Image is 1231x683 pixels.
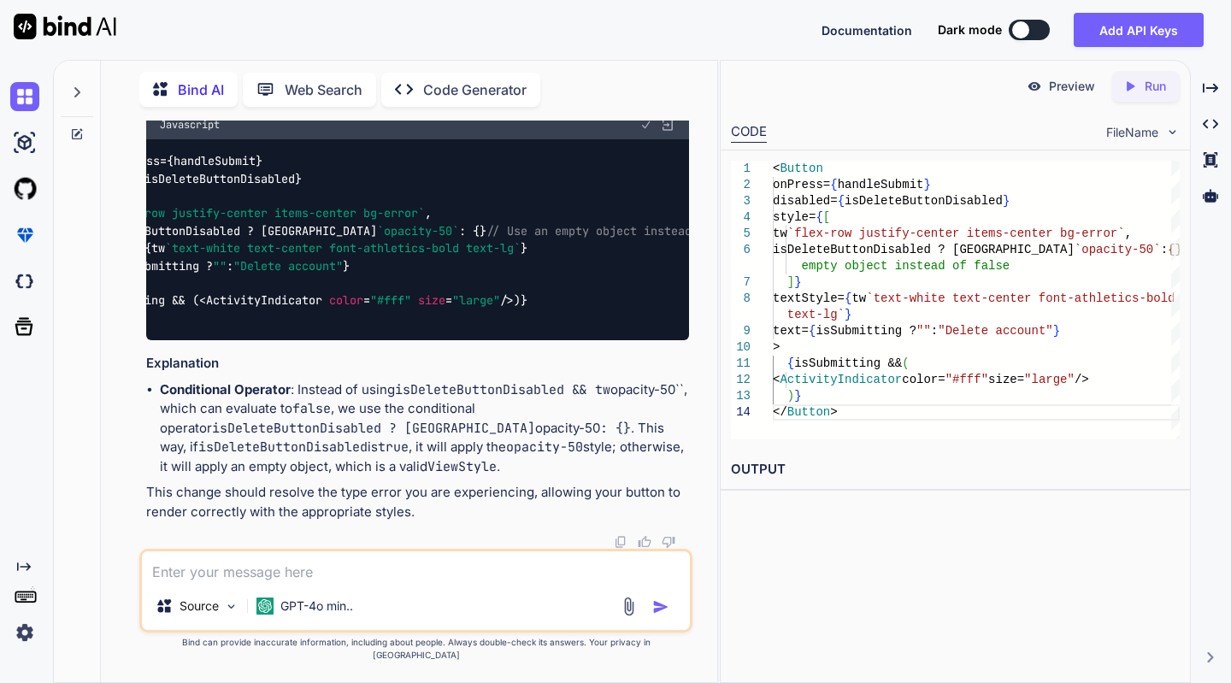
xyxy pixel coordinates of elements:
[233,258,343,274] span: "Delete account"
[486,223,753,238] span: // Use an empty object instead of false
[285,79,362,100] p: Web Search
[1165,125,1180,139] img: chevron down
[731,291,751,307] div: 8
[945,373,987,386] span: "#fff"
[639,118,653,132] img: checkmark
[1145,78,1166,95] p: Run
[256,598,274,615] img: GPT-4o mini
[160,118,220,132] span: Javascript
[10,267,39,296] img: darkCloudIdeIcon
[787,227,1125,240] span: `flex-row justify-center items-center bg-error`
[845,291,851,305] span: {
[923,178,930,191] span: }
[780,162,822,175] span: Button
[1075,243,1161,256] span: `opacity-50`
[10,128,39,157] img: ai-studio
[823,210,830,224] span: [
[822,21,912,39] button: Documentation
[721,450,1190,490] h2: OUTPUT
[787,389,794,403] span: )
[830,405,837,419] span: >
[600,420,631,437] code: : {}
[212,420,535,437] code: isDeleteButtonDisabled ? [GEOGRAPHIC_DATA]
[103,206,425,221] span: `flex-row justify-center items-center bg-error`
[329,293,363,309] span: color
[931,324,938,338] span: :
[787,356,794,370] span: {
[662,535,675,549] img: dislike
[377,223,459,238] span: `opacity-50`
[1074,13,1204,47] button: Add API Keys
[160,381,291,397] strong: Conditional Operator
[773,210,816,224] span: style=
[1168,243,1175,256] span: {
[1052,324,1059,338] span: }
[988,373,1024,386] span: size=
[845,194,1003,208] span: isDeleteButtonDisabled
[773,178,830,191] span: onPress=
[731,339,751,356] div: 10
[165,240,521,256] span: `text-white text-center font-athletics-bold text-lg`
[506,439,583,456] code: opacity-50
[787,308,845,321] span: text-lg`
[198,439,368,456] code: isDeleteButtonDisabled
[916,324,931,338] span: ""
[787,275,794,289] span: ]
[427,458,497,475] code: ViewStyle
[773,194,838,208] span: disabled=
[731,356,751,372] div: 11
[731,404,751,421] div: 14
[1124,227,1131,240] span: ,
[780,373,902,386] span: ActivityIndicator
[370,293,411,309] span: "#fff"
[395,381,610,398] code: isDeleteButtonDisabled && tw
[830,178,837,191] span: {
[139,636,692,662] p: Bind can provide inaccurate information, including about people. Always double-check its answers....
[1003,194,1010,208] span: }
[938,324,1052,338] span: "Delete account"
[652,598,669,615] img: icon
[794,275,801,289] span: }
[619,597,639,616] img: attachment
[292,400,331,417] code: false
[801,259,1010,273] span: empty object instead of false
[845,308,851,321] span: }
[837,178,923,191] span: handleSubmit
[423,79,527,100] p: Code Generator
[773,405,787,419] span: </
[1106,124,1158,141] span: FileName
[452,293,500,309] span: "large"
[731,209,751,226] div: 4
[10,618,39,647] img: settings
[816,324,916,338] span: isSubmitting ?
[178,79,224,100] p: Bind AI
[62,152,767,327] code: < onPress={handleSubmit} disabled={isDeleteButtonDisabled} style={[ tw , isDeleteButtonDisabled ?...
[1024,373,1075,386] span: "large"
[180,598,219,615] p: Source
[773,373,780,386] span: <
[902,356,909,370] span: (
[731,274,751,291] div: 7
[146,483,688,521] p: This change should resolve the type error you are experiencing, allowing your button to render co...
[851,291,866,305] span: tw
[731,193,751,209] div: 3
[10,221,39,250] img: premium
[773,324,809,338] span: text=
[146,354,688,374] h3: Explanation
[199,293,514,309] span: < = = />
[837,194,844,208] span: {
[224,599,239,614] img: Pick Models
[773,291,845,305] span: textStyle=
[731,122,767,143] div: CODE
[773,162,780,175] span: <
[773,340,780,354] span: >
[10,82,39,111] img: chat
[731,323,751,339] div: 9
[731,177,751,193] div: 2
[731,372,751,388] div: 12
[1075,373,1089,386] span: />
[773,243,1075,256] span: isDeleteButtonDisabled ? [GEOGRAPHIC_DATA]
[731,242,751,258] div: 6
[902,373,945,386] span: color=
[638,535,651,549] img: like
